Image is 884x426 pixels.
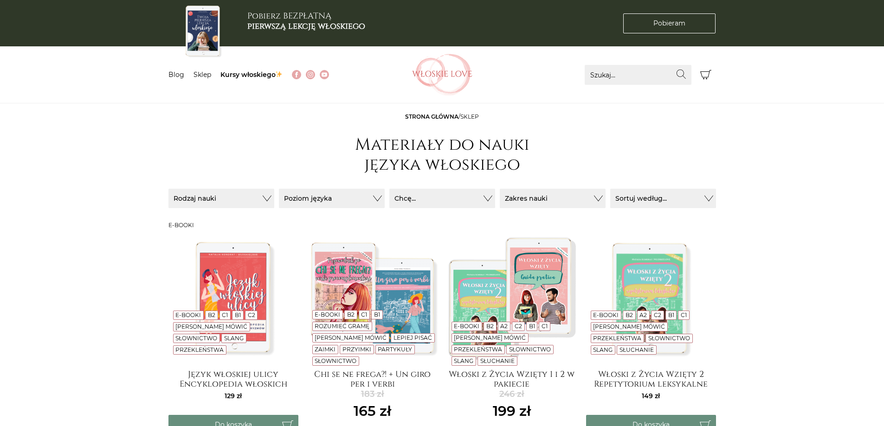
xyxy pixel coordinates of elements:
[405,113,479,120] span: /
[648,335,690,342] a: Słownictwo
[593,323,665,330] a: [PERSON_NAME] mówić
[623,13,716,33] a: Pobieram
[480,357,515,364] a: Słuchanie
[500,323,508,330] a: A2
[168,189,274,208] button: Rodzaj nauki
[493,401,531,421] ins: 199
[681,312,687,318] a: C1
[168,369,298,388] a: Język włoskiej ulicy Encyklopedia włoskich wulgaryzmów
[378,346,412,353] a: Partykuły
[454,357,473,364] a: Slang
[626,312,633,318] a: B2
[315,311,340,318] a: E-booki
[653,19,685,28] span: Pobieram
[639,312,647,318] a: A2
[654,312,661,318] a: C2
[593,312,619,318] a: E-booki
[208,312,215,318] a: B2
[342,346,371,353] a: Przyimki
[593,335,641,342] a: Przekleństwa
[175,312,201,318] a: E-booki
[610,189,716,208] button: Sortuj według...
[619,346,654,353] a: Słuchanie
[389,189,495,208] button: Chcę...
[460,113,479,120] span: sklep
[235,312,241,318] a: B1
[315,323,369,330] a: Rozumieć gramę
[593,346,613,353] a: Slang
[225,392,242,400] span: 129
[696,65,716,85] button: Koszyk
[247,11,365,31] h3: Pobierz BEZPŁATNĄ
[586,369,716,388] a: Włoski z Życia Wzięty 2 Repetytorium leksykalne
[454,334,526,341] a: [PERSON_NAME] mówić
[347,311,355,318] a: B2
[354,388,391,401] del: 183
[224,335,244,342] a: Slang
[279,189,385,208] button: Poziom języka
[308,369,438,388] a: Chi se ne frega?! + Un giro per i verbi
[194,70,211,79] a: Sklep
[509,346,551,353] a: Słownictwo
[276,71,282,77] img: ✨
[542,323,548,330] a: C1
[175,335,217,342] a: Słownictwo
[447,369,577,388] a: Włoski z Życia Wzięty 1 i 2 w pakiecie
[668,312,674,318] a: B1
[405,113,458,120] a: Strona główna
[454,346,502,353] a: Przekleństwa
[222,312,228,318] a: C1
[394,334,432,341] a: Lepiej pisać
[361,311,367,318] a: C1
[168,70,184,79] a: Blog
[515,323,522,330] a: C2
[248,312,255,318] a: C2
[220,70,283,79] a: Kursy włoskiego
[175,346,224,353] a: Przekleństwa
[247,20,365,32] b: pierwszą lekcję włoskiego
[412,54,472,95] img: Włoskielove
[642,392,660,400] span: 149
[315,357,356,364] a: Słownictwo
[585,65,691,85] input: Szukaj...
[354,401,391,421] ins: 165
[374,311,380,318] a: B1
[486,323,494,330] a: B2
[529,323,535,330] a: B1
[500,189,606,208] button: Zakres nauki
[454,323,479,330] a: E-booki
[315,334,387,341] a: [PERSON_NAME] mówić
[315,346,336,353] a: Zaimki
[493,388,531,401] del: 246
[175,323,247,330] a: [PERSON_NAME] mówić
[168,222,716,229] h3: E-booki
[349,135,535,175] h1: Materiały do nauki języka włoskiego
